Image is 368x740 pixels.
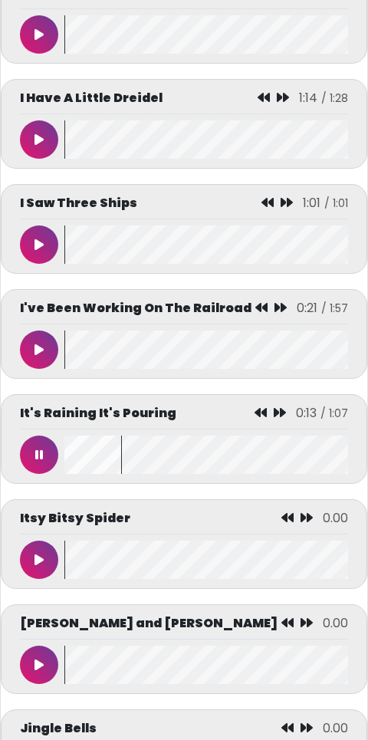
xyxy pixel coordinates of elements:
p: I've Been Working On The Railroad [20,299,251,317]
p: I Saw Three Ships [20,194,137,212]
span: / 1:57 [321,301,348,316]
span: / 1:01 [324,196,348,211]
span: / 1:28 [321,90,348,106]
span: 0:21 [297,299,317,317]
p: It's Raining It's Pouring [20,404,176,423]
span: 1:14 [299,89,317,107]
p: Itsy Bitsy Spider [20,509,130,528]
span: / 1:07 [320,406,348,421]
span: 0.00 [323,509,348,527]
p: I Have A Little Dreidel [20,89,163,107]
span: 0.00 [323,614,348,632]
span: 0:13 [296,404,317,422]
p: [PERSON_NAME] and [PERSON_NAME] [20,614,278,633]
span: 0.00 [323,719,348,737]
p: Jingle Bells [20,719,97,738]
span: 1:01 [303,194,320,212]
